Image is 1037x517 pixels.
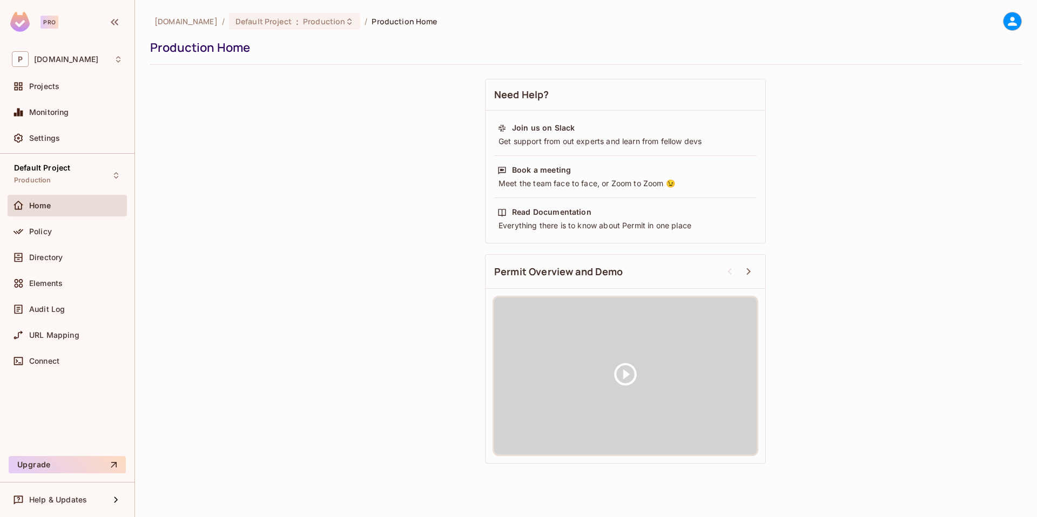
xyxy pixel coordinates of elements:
[154,16,218,26] span: the active workspace
[29,495,87,504] span: Help & Updates
[497,178,753,189] div: Meet the team face to face, or Zoom to Zoom 😉
[12,51,29,67] span: P
[150,39,1016,56] div: Production Home
[372,16,437,26] span: Production Home
[29,227,52,236] span: Policy
[222,16,225,26] li: /
[497,136,753,147] div: Get support from out experts and learn from fellow devs
[235,16,292,26] span: Default Project
[10,12,30,32] img: SReyMgAAAABJRU5ErkJggg==
[14,176,51,185] span: Production
[29,253,63,262] span: Directory
[34,55,98,64] span: Workspace: permit.io
[14,164,70,172] span: Default Project
[497,220,753,231] div: Everything there is to know about Permit in one place
[295,17,299,26] span: :
[29,82,59,91] span: Projects
[512,165,571,175] div: Book a meeting
[29,279,63,288] span: Elements
[29,201,51,210] span: Home
[29,134,60,142] span: Settings
[512,207,591,217] div: Read Documentation
[41,16,58,29] div: Pro
[29,331,79,339] span: URL Mapping
[29,108,69,117] span: Monitoring
[512,123,575,133] div: Join us on Slack
[494,265,623,278] span: Permit Overview and Demo
[365,16,367,26] li: /
[303,16,345,26] span: Production
[29,357,59,365] span: Connect
[9,456,126,473] button: Upgrade
[494,88,549,101] span: Need Help?
[29,305,65,314] span: Audit Log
